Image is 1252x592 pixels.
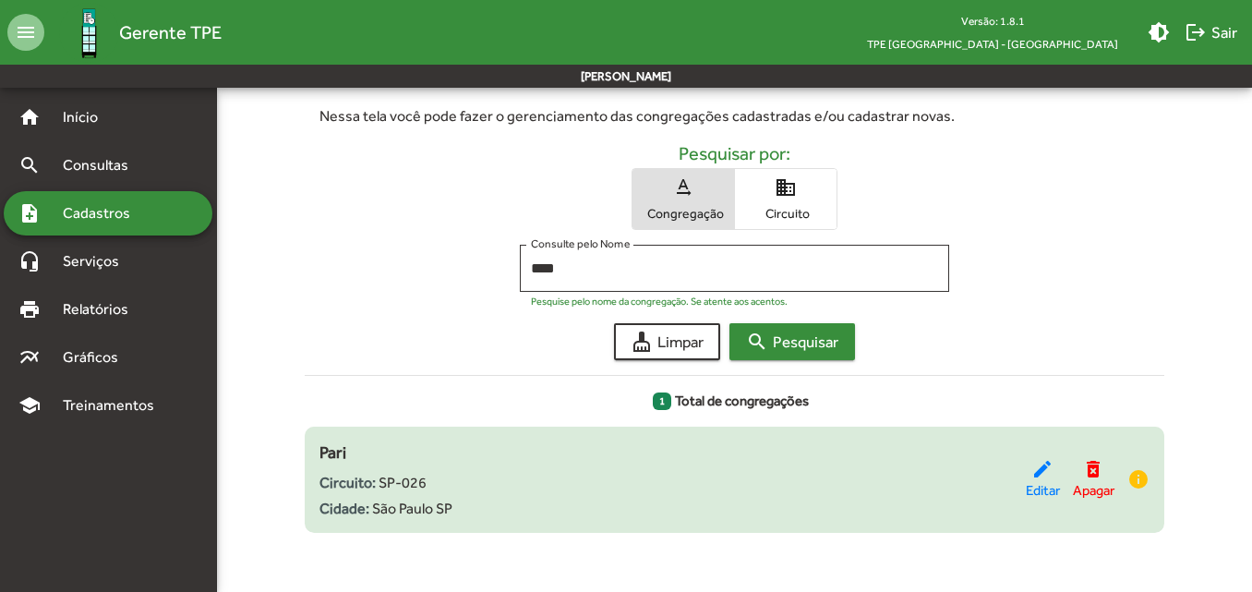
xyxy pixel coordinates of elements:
span: Pesquisar [746,325,838,358]
mat-icon: school [18,394,41,417]
span: Consultas [52,154,152,176]
mat-icon: delete_forever [1082,458,1104,480]
span: Pari [319,442,346,462]
span: Apagar [1073,480,1114,501]
mat-hint: Pesquise pelo nome da congregação. Se atente aos acentos. [531,296,788,307]
span: Sair [1185,16,1237,49]
img: Logo [59,3,119,63]
button: Pesquisar [729,323,855,360]
mat-icon: multiline_chart [18,346,41,368]
span: Editar [1026,480,1060,501]
a: Gerente TPE [44,3,222,63]
mat-icon: search [18,154,41,176]
span: SP-026 [379,474,427,491]
mat-icon: headset_mic [18,250,41,272]
mat-icon: note_add [18,202,41,224]
span: Início [52,106,125,128]
mat-icon: logout [1185,21,1207,43]
span: Total de congregações [653,391,817,412]
mat-icon: menu [7,14,44,51]
mat-icon: cleaning_services [631,331,653,353]
mat-icon: print [18,298,41,320]
mat-icon: text_rotation_none [672,176,694,199]
mat-icon: search [746,331,768,353]
span: Relatórios [52,298,152,320]
span: Serviços [52,250,144,272]
div: Versão: 1.8.1 [852,9,1133,32]
button: Limpar [614,323,720,360]
mat-icon: domain [775,176,797,199]
h5: Pesquisar por: [319,142,1149,164]
button: Congregação [632,169,734,229]
div: Nessa tela você pode fazer o gerenciamento das congregações cadastradas e/ou cadastrar novas. [319,105,1149,127]
mat-icon: edit [1031,458,1053,480]
span: Limpar [631,325,704,358]
mat-icon: brightness_medium [1148,21,1170,43]
mat-icon: home [18,106,41,128]
strong: Circuito: [319,474,376,491]
button: Sair [1177,16,1245,49]
span: Cadastros [52,202,154,224]
span: TPE [GEOGRAPHIC_DATA] - [GEOGRAPHIC_DATA] [852,32,1133,55]
span: Congregação [637,205,729,222]
span: São Paulo SP [372,500,452,517]
span: Gráficos [52,346,143,368]
strong: Cidade: [319,500,369,517]
span: Treinamentos [52,394,176,417]
button: Circuito [735,169,837,229]
span: Circuito [740,205,832,222]
span: 1 [653,393,672,410]
mat-icon: info [1127,468,1150,490]
span: Gerente TPE [119,18,222,47]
